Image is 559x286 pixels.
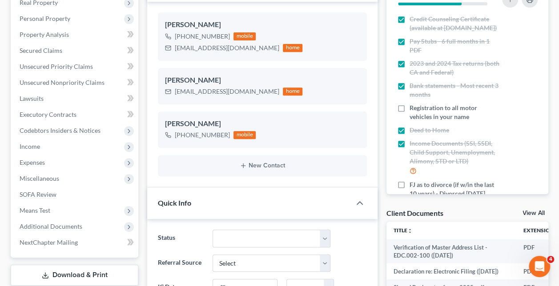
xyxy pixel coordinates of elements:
span: SOFA Review [20,191,56,198]
span: Expenses [20,159,45,166]
iframe: Intercom live chat [529,256,550,277]
label: Referral Source [153,254,208,272]
a: Download & Print [11,265,138,286]
span: Credit Counseling Certificate (available at [DOMAIN_NAME]) [410,15,500,32]
div: [EMAIL_ADDRESS][DOMAIN_NAME] [175,87,279,96]
span: FJ as to divorce (if w/in the last 10 years) - Divorced [DATE] [410,180,500,198]
a: Lawsuits [12,91,138,107]
span: Means Test [20,207,50,214]
span: Personal Property [20,15,70,22]
span: Additional Documents [20,222,82,230]
div: home [283,87,302,95]
span: NextChapter Mailing [20,238,78,246]
div: mobile [233,32,256,40]
span: Registration to all motor vehicles in your name [410,103,500,121]
span: Pay Stubs - 6 full months in 1 PDF [410,37,500,55]
a: Secured Claims [12,43,138,59]
div: [PHONE_NUMBER] [175,131,230,139]
td: Declaration re: Electronic Filing ([DATE]) [386,263,516,279]
span: Miscellaneous [20,175,59,182]
div: [EMAIL_ADDRESS][DOMAIN_NAME] [175,44,279,52]
span: Unsecured Nonpriority Claims [20,79,105,86]
div: [PHONE_NUMBER] [175,32,230,41]
a: SOFA Review [12,187,138,203]
a: Titleunfold_more [394,227,413,234]
span: 2023 and 2024 Tax returns (both CA and Federal) [410,59,500,77]
span: Property Analysis [20,31,69,38]
span: Bank statements - Most recent 3 months [410,81,500,99]
div: mobile [233,131,256,139]
span: Lawsuits [20,95,44,102]
span: Income [20,143,40,150]
td: Verification of Master Address List - EDC.002-100 ([DATE]) [386,239,516,264]
div: Client Documents [386,208,443,218]
div: [PERSON_NAME] [165,75,360,86]
a: Property Analysis [12,27,138,43]
a: Unsecured Priority Claims [12,59,138,75]
span: Executory Contracts [20,111,76,118]
div: [PERSON_NAME] [165,119,360,129]
a: Executory Contracts [12,107,138,123]
a: View All [523,210,545,216]
a: NextChapter Mailing [12,234,138,250]
span: 4 [547,256,554,263]
span: Secured Claims [20,47,62,54]
span: Deed to Home [410,126,449,135]
button: New Contact [165,162,360,169]
span: Codebtors Insiders & Notices [20,127,101,134]
span: Income Documents (SSI, SSDI, Child Support, Unemployment, Alimony, STD or LTD) [410,139,500,166]
a: Unsecured Nonpriority Claims [12,75,138,91]
label: Status [153,230,208,247]
span: Quick Info [158,199,191,207]
span: Unsecured Priority Claims [20,63,93,70]
div: home [283,44,302,52]
i: unfold_more [407,228,413,234]
div: [PERSON_NAME] [165,20,360,30]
